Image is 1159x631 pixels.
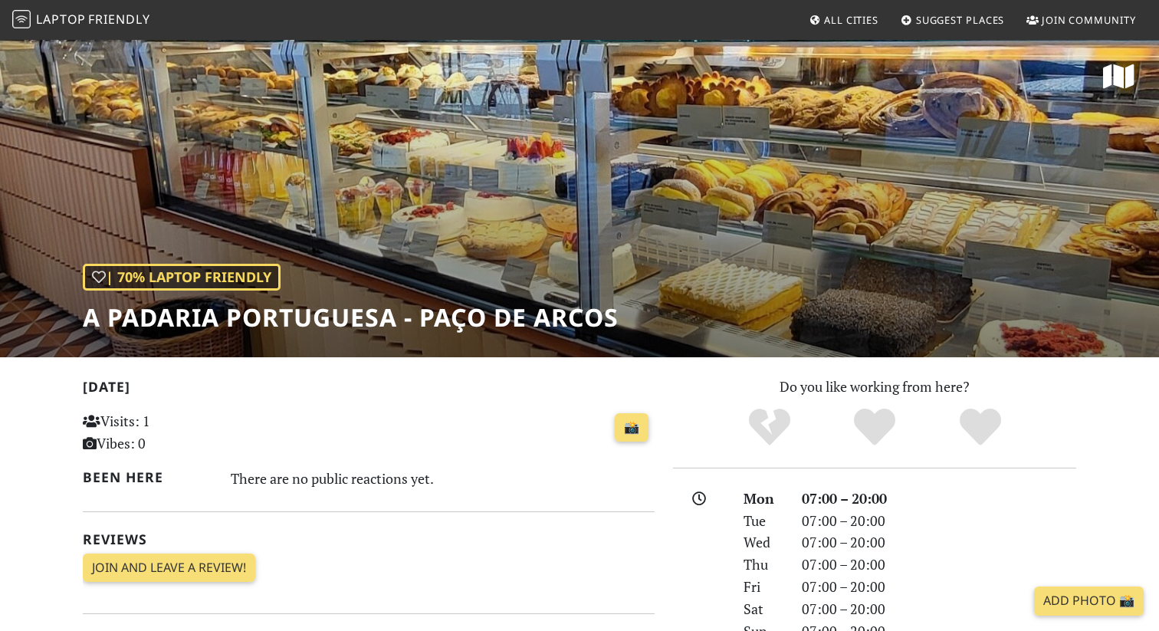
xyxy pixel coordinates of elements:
[793,488,1085,510] div: 07:00 – 20:00
[916,13,1005,27] span: Suggest Places
[12,10,31,28] img: LaptopFriendly
[734,488,793,510] div: Mon
[12,7,150,34] a: LaptopFriendly LaptopFriendly
[83,554,255,583] a: Join and leave a review!
[83,379,655,401] h2: [DATE]
[1034,587,1144,616] a: Add Photo 📸
[1042,13,1136,27] span: Join Community
[1020,6,1142,34] a: Join Community
[793,598,1085,620] div: 07:00 – 20:00
[673,376,1076,398] p: Do you like working from here?
[717,406,822,449] div: No
[83,303,619,332] h1: A Padaria Portuguesa - Paço de Arcos
[83,264,281,291] div: | 70% Laptop Friendly
[83,410,261,455] p: Visits: 1 Vibes: 0
[824,13,878,27] span: All Cities
[734,576,793,598] div: Fri
[793,531,1085,554] div: 07:00 – 20:00
[793,510,1085,532] div: 07:00 – 20:00
[88,11,149,28] span: Friendly
[83,531,655,547] h2: Reviews
[734,510,793,532] div: Tue
[793,576,1085,598] div: 07:00 – 20:00
[734,531,793,554] div: Wed
[734,598,793,620] div: Sat
[734,554,793,576] div: Thu
[615,413,648,442] a: 📸
[895,6,1011,34] a: Suggest Places
[231,466,655,491] div: There are no public reactions yet.
[803,6,885,34] a: All Cities
[83,469,212,485] h2: Been here
[36,11,86,28] span: Laptop
[822,406,928,449] div: Yes
[793,554,1085,576] div: 07:00 – 20:00
[928,406,1033,449] div: Definitely!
